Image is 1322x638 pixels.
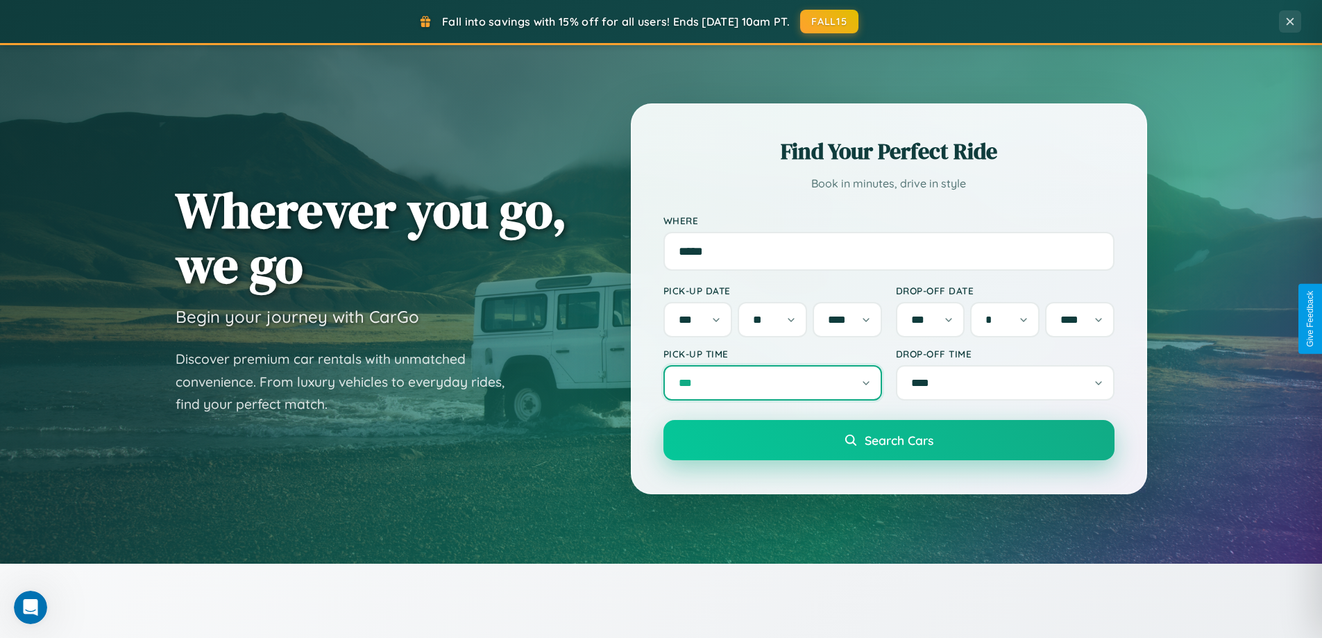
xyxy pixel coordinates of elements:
p: Discover premium car rentals with unmatched convenience. From luxury vehicles to everyday rides, ... [176,348,523,416]
h3: Begin your journey with CarGo [176,306,419,327]
iframe: Intercom live chat [14,591,47,624]
h2: Find Your Perfect Ride [663,136,1115,167]
p: Book in minutes, drive in style [663,174,1115,194]
label: Drop-off Time [896,348,1115,360]
label: Where [663,215,1115,226]
span: Fall into savings with 15% off for all users! Ends [DATE] 10am PT. [442,15,790,28]
button: Search Cars [663,420,1115,460]
span: Search Cars [865,433,933,448]
label: Pick-up Date [663,285,882,296]
div: Give Feedback [1305,291,1315,347]
label: Drop-off Date [896,285,1115,296]
h1: Wherever you go, we go [176,183,567,292]
button: FALL15 [800,10,858,33]
label: Pick-up Time [663,348,882,360]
